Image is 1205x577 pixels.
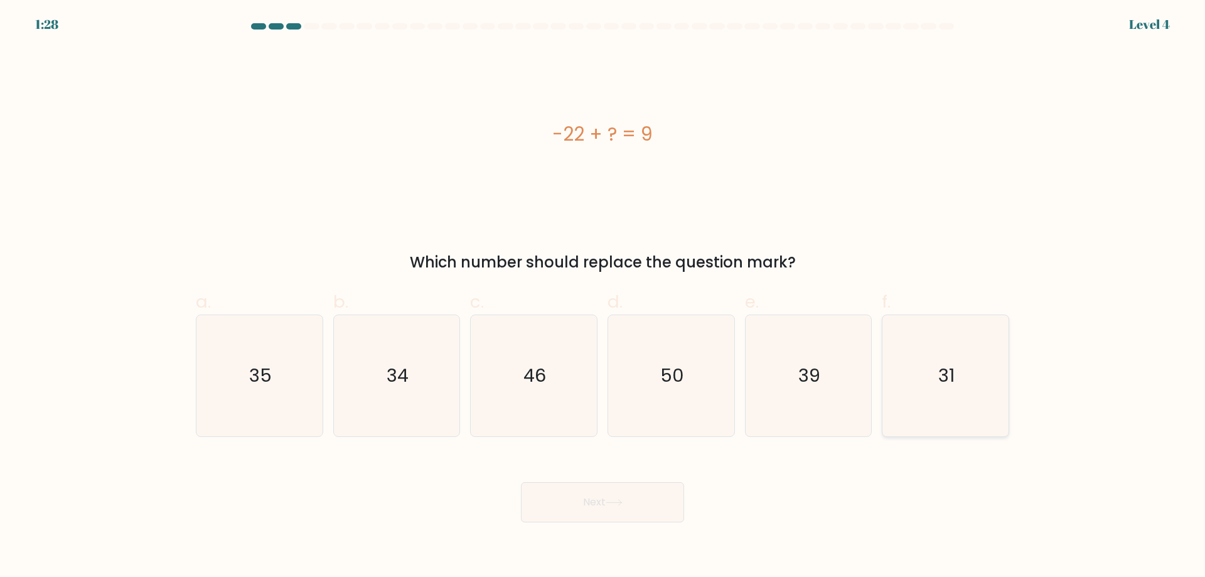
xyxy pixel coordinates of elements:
[1129,15,1170,34] div: Level 4
[524,363,547,388] text: 46
[387,363,409,388] text: 34
[882,289,891,314] span: f.
[521,482,684,522] button: Next
[35,15,58,34] div: 1:28
[196,120,1009,148] div: -22 + ? = 9
[798,363,820,388] text: 39
[608,289,623,314] span: d.
[196,289,211,314] span: a.
[333,289,348,314] span: b.
[660,363,684,388] text: 50
[939,363,955,388] text: 31
[249,363,272,388] text: 35
[470,289,484,314] span: c.
[203,251,1002,274] div: Which number should replace the question mark?
[745,289,759,314] span: e.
